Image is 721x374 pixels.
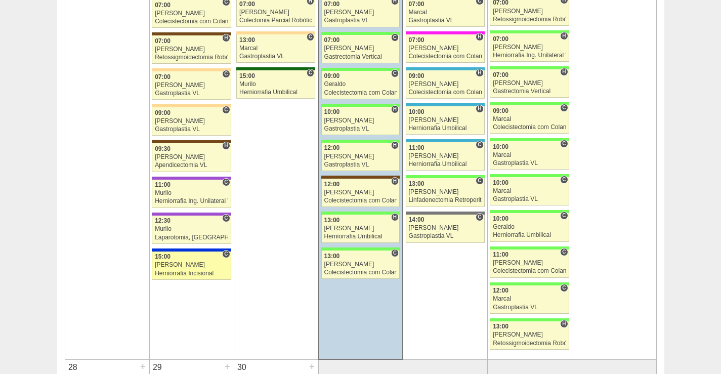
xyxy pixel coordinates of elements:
div: Marcal [493,296,566,302]
span: Hospital [560,320,568,328]
div: Colecistectomia com Colangiografia VL [493,268,566,274]
span: 11:00 [155,181,171,188]
div: Key: Brasil [490,282,569,285]
span: 07:00 [155,2,171,9]
div: Key: Brasil [406,175,485,178]
span: Consultório [560,104,568,112]
span: 07:00 [409,1,425,8]
div: Geraldo [324,81,397,88]
div: Gastroplastia VL [493,304,566,311]
span: Consultório [222,214,230,222]
div: [PERSON_NAME] [409,81,482,88]
div: Key: São Bernardo [406,212,485,215]
div: Gastroplastia VL [155,126,228,133]
span: 12:30 [155,217,171,224]
span: 11:00 [409,144,425,151]
div: Key: Pro Matre [406,31,485,34]
div: Key: Bartira [152,68,231,71]
div: [PERSON_NAME] [409,225,482,231]
span: Consultório [476,177,483,185]
div: Gastroplastia VL [409,233,482,239]
div: Gastroplastia VL [409,17,482,24]
div: Key: Bartira [152,104,231,107]
span: 09:00 [493,107,508,114]
a: H 13:00 [PERSON_NAME] Retossigmoidectomia Robótica [490,321,569,350]
span: Hospital [391,141,399,149]
span: 10:00 [493,179,508,186]
div: Herniorrafia Ing. Unilateral VL [493,52,566,59]
span: Consultório [560,248,568,256]
div: Key: Brasil [490,30,569,33]
span: Consultório [391,33,399,41]
div: Key: Brasil [490,174,569,177]
div: Key: Brasil [321,212,400,215]
span: Hospital [560,32,568,40]
span: 07:00 [493,71,508,78]
div: Gastroplastia VL [239,53,312,60]
div: Marcal [493,116,566,122]
div: Gastroplastia VL [324,17,397,24]
div: Herniorrafia Ing. Unilateral VL [155,198,228,204]
div: [PERSON_NAME] [155,10,228,17]
div: Key: Bartira [236,31,315,34]
a: C 09:00 Marcal Colecistectomia com Colangiografia VL [490,105,569,134]
a: H 07:00 [PERSON_NAME] Colecistectomia com Colangiografia VL [406,34,485,63]
span: Consultório [560,212,568,220]
a: H 07:00 [PERSON_NAME] Herniorrafia Ing. Unilateral VL [490,33,569,62]
div: + [223,360,232,373]
span: 12:00 [324,144,340,151]
div: Key: Santa Joana [152,140,231,143]
span: Consultório [222,250,230,258]
span: 07:00 [324,1,340,8]
div: Key: Brasil [490,138,569,141]
div: Colecistectomia com Colangiografia VL [324,197,397,204]
span: 07:00 [324,36,340,44]
div: Key: Brasil [490,66,569,69]
div: Herniorrafia Umbilical [324,233,397,240]
div: Key: Brasil [321,32,400,35]
div: [PERSON_NAME] [155,118,228,124]
div: [PERSON_NAME] [324,117,397,124]
div: Murilo [239,81,312,88]
span: Consultório [222,178,230,186]
span: Consultório [560,176,568,184]
span: Hospital [391,213,399,221]
div: Key: Brasil [321,104,400,107]
span: 13:00 [324,253,340,260]
span: Consultório [307,33,314,41]
span: Consultório [560,284,568,292]
span: Consultório [560,140,568,148]
a: C 12:00 Marcal Gastroplastia VL [490,285,569,314]
div: Herniorrafia Umbilical [493,232,566,238]
div: Murilo [155,226,228,232]
span: Hospital [476,69,483,77]
div: Colecistectomia com Colangiografia VL [324,90,397,96]
div: Colecistectomia com Colangiografia VL [324,269,397,276]
div: Apendicectomia VL [155,162,228,169]
div: Key: Santa Maria [236,67,315,70]
div: Marcal [493,152,566,158]
a: H 13:00 [PERSON_NAME] Herniorrafia Umbilical [321,215,400,243]
div: [PERSON_NAME] [324,189,397,196]
a: C 07:00 [PERSON_NAME] Gastroplastia VL [152,71,231,100]
a: C 11:00 [PERSON_NAME] Colecistectomia com Colangiografia VL [490,250,569,278]
div: Colecistectomia com Colangiografia VL [409,89,482,96]
a: H 10:00 [PERSON_NAME] Herniorrafia Umbilical [406,106,485,135]
div: Herniorrafia Umbilical [239,89,312,96]
span: 09:30 [155,145,171,152]
div: + [308,360,316,373]
div: [PERSON_NAME] [155,262,228,268]
a: C 10:00 Marcal Gastroplastia VL [490,141,569,170]
div: Herniorrafia Umbilical [409,161,482,168]
div: Retossigmoidectomia Robótica [493,16,566,23]
span: Consultório [391,249,399,257]
span: 09:00 [409,72,425,79]
a: C 10:00 Marcal Gastroplastia VL [490,177,569,205]
span: 12:00 [493,287,508,294]
span: Consultório [307,69,314,77]
span: Consultório [222,70,230,78]
div: [PERSON_NAME] [155,154,228,160]
div: Gastroplastia VL [493,160,566,167]
div: [PERSON_NAME] [409,117,482,123]
a: C 14:00 [PERSON_NAME] Gastroplastia VL [406,215,485,243]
